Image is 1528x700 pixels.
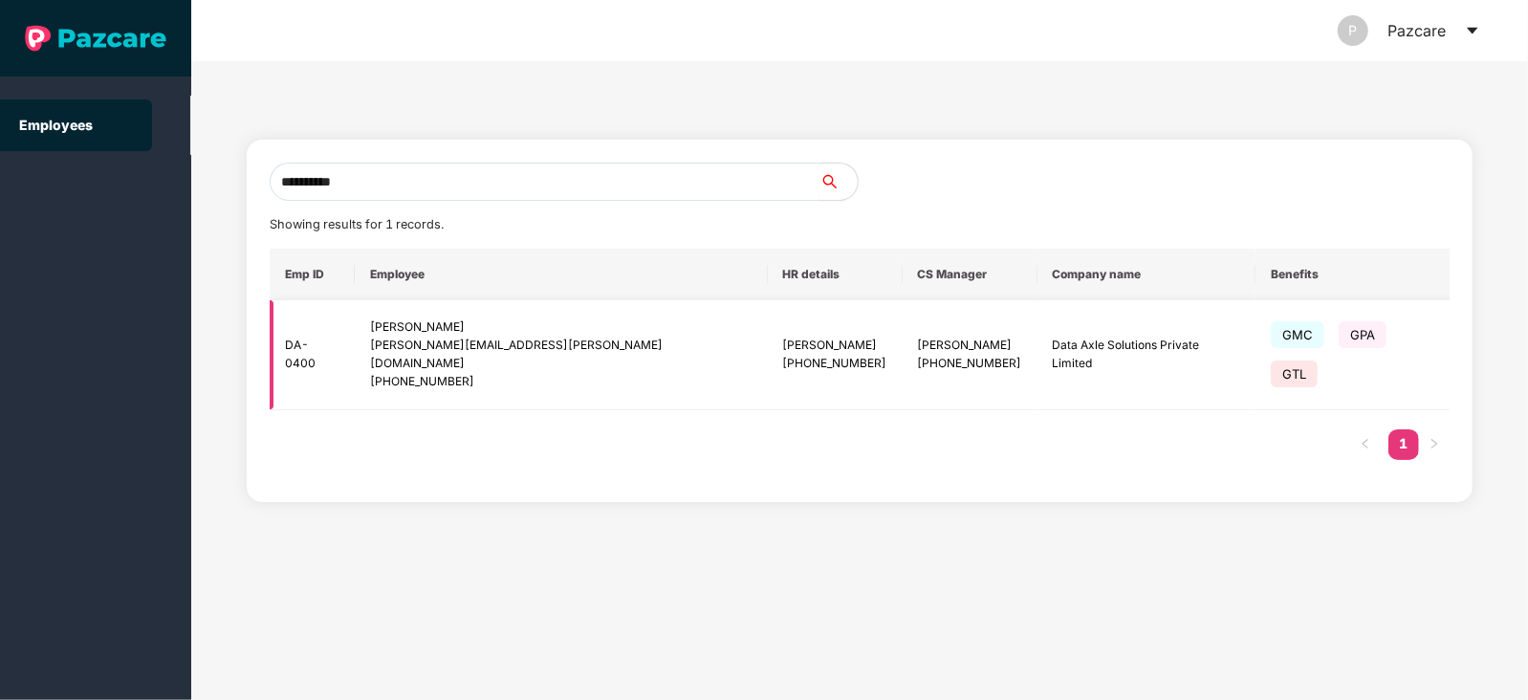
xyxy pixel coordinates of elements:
[1271,361,1318,387] span: GTL
[783,337,887,355] div: [PERSON_NAME]
[270,217,444,231] span: Showing results for 1 records.
[1339,321,1386,348] span: GPA
[1037,300,1256,410] td: Data Axle Solutions Private Limited
[903,249,1037,300] th: CS Manager
[918,337,1022,355] div: [PERSON_NAME]
[918,355,1022,373] div: [PHONE_NUMBER]
[1465,23,1480,38] span: caret-down
[1419,429,1450,460] li: Next Page
[370,318,753,337] div: [PERSON_NAME]
[1360,438,1371,449] span: left
[1271,321,1324,348] span: GMC
[270,249,355,300] th: Emp ID
[819,163,859,201] button: search
[1419,429,1450,460] button: right
[1429,438,1440,449] span: right
[1388,429,1419,458] a: 1
[1349,15,1358,46] span: P
[370,337,753,373] div: [PERSON_NAME][EMAIL_ADDRESS][PERSON_NAME][DOMAIN_NAME]
[1388,429,1419,460] li: 1
[1350,429,1381,460] li: Previous Page
[819,174,858,189] span: search
[783,355,887,373] div: [PHONE_NUMBER]
[1350,429,1381,460] button: left
[1037,249,1256,300] th: Company name
[1255,249,1475,300] th: Benefits
[768,249,903,300] th: HR details
[19,117,93,133] a: Employees
[370,373,753,391] div: [PHONE_NUMBER]
[355,249,768,300] th: Employee
[270,300,355,410] td: DA-0400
